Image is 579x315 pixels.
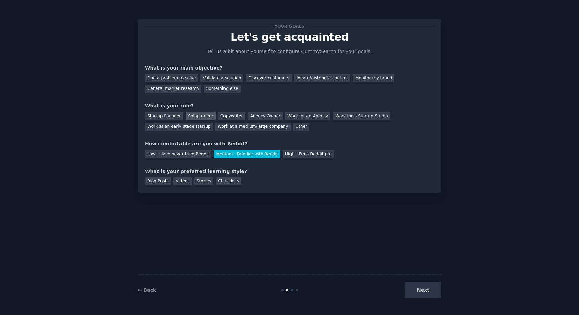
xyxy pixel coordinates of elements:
div: Work at a medium/large company [215,123,291,131]
div: What is your preferred learning style? [145,168,434,175]
div: Work for a Startup Studio [333,112,390,120]
div: Checklists [216,177,241,186]
div: Work for an Agency [285,112,330,120]
div: Find a problem to solve [145,74,198,82]
div: Startup Founder [145,112,183,120]
div: Copywriter [218,112,245,120]
div: Stories [194,177,213,186]
span: Your goals [273,23,306,30]
div: How comfortable are you with Reddit? [145,140,434,147]
div: Ideate/distribute content [294,74,350,82]
div: Other [293,123,309,131]
div: Medium - Familiar with Reddit [214,150,280,158]
p: Tell us a bit about yourself to configure GummySearch for your goals. [204,48,375,55]
div: Validate a solution [200,74,243,82]
div: High - I'm a Reddit pro [283,150,334,158]
p: Let's get acquainted [145,31,434,43]
div: What is your role? [145,102,434,110]
div: Something else [204,85,241,93]
div: Blog Posts [145,177,171,186]
div: General market research [145,85,201,93]
div: Videos [173,177,192,186]
div: What is your main objective? [145,64,434,72]
div: Agency Owner [248,112,283,120]
a: ← Back [138,287,156,293]
div: Solopreneur [186,112,215,120]
div: Low - Have never tried Reddit [145,150,211,158]
div: Work at an early stage startup [145,123,213,131]
div: Monitor my brand [353,74,394,82]
div: Discover customers [246,74,292,82]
